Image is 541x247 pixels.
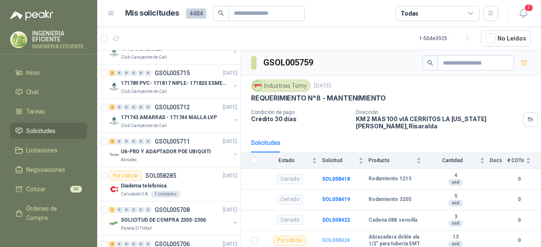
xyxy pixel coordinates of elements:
[26,146,57,155] span: Licitaciones
[70,186,82,193] span: 60
[507,175,531,183] b: 0
[109,136,239,163] a: 2 0 0 0 0 0 GSOL005711[DATE] Company LogoU6-PRO Y ADAPTADOR POE UBIQUITIAlmatec
[322,196,350,202] a: SOL058419
[32,44,87,49] p: INGENIERIA EFICIENTE
[10,103,87,119] a: Tareas
[138,104,144,110] div: 0
[356,115,520,130] p: KM 2 MAS 100 vIA CERRITOS LA [US_STATE] [PERSON_NAME] , Risaralda
[10,181,87,197] a: Cotizar60
[426,157,478,163] span: Cantidad
[121,216,206,224] p: SOLICITUD DE COMPRA 2305-2306
[145,104,151,110] div: 0
[26,68,40,77] span: Inicio
[524,4,533,12] span: 1
[10,201,87,226] a: Órdenes de Compra
[223,103,237,111] p: [DATE]
[263,56,314,69] h3: GSOL005759
[251,138,280,147] div: Solicitudes
[277,195,303,205] div: Cerrado
[26,165,65,174] span: Negociaciones
[121,114,217,122] p: 171743 AMARRAS - 171744 MALLA LVP
[322,176,350,182] a: SOL058418
[131,241,137,247] div: 0
[116,70,123,76] div: 0
[109,150,119,160] img: Company Logo
[131,70,137,76] div: 0
[448,179,463,186] div: und
[123,241,130,247] div: 0
[218,10,224,16] span: search
[109,47,119,57] img: Company Logo
[314,82,331,90] p: [DATE]
[223,206,237,214] p: [DATE]
[507,216,531,224] b: 0
[116,104,123,110] div: 0
[121,148,211,156] p: U6-PRO Y ADAPTADOR POE UBIQUITI
[448,200,463,206] div: und
[426,214,485,220] b: 3
[26,87,39,97] span: Chat
[26,126,55,136] span: Solicitudes
[10,65,87,81] a: Inicio
[251,79,311,92] div: Industrias Tomy
[507,157,524,163] span: # COTs
[251,94,386,103] p: REQUERIMIENTO N°8 - MANTENIMIENTO
[138,207,144,213] div: 0
[369,217,417,224] b: Cadena 08B sencilla
[131,104,137,110] div: 0
[109,184,119,194] img: Company Logo
[369,152,426,169] th: Producto
[109,138,115,144] div: 2
[26,204,79,223] span: Órdenes de Compra
[369,157,415,163] span: Producto
[109,68,239,95] a: 3 0 0 0 0 0 GSOL005715[DATE] Company Logo171789 PVC- 171817 NIPLE- 171820 ESMERILClub Campestre d...
[123,207,130,213] div: 0
[121,191,149,198] p: Calzatodo S.A.
[223,172,237,180] p: [DATE]
[145,241,151,247] div: 0
[11,32,27,48] img: Company Logo
[426,234,485,241] b: 13
[155,104,190,110] p: GSOL005712
[369,176,411,182] b: Rodamiento 1213
[10,84,87,100] a: Chat
[116,207,123,213] div: 0
[151,191,180,198] div: 1 Unidades
[507,236,531,244] b: 0
[155,138,190,144] p: GSOL005711
[10,123,87,139] a: Solicitudes
[322,152,369,169] th: Solicitud
[263,157,310,163] span: Estado
[109,207,115,213] div: 1
[26,185,46,194] span: Cotizar
[10,162,87,178] a: Negociaciones
[426,172,485,179] b: 4
[263,152,322,169] th: Estado
[481,30,531,46] button: No Leídos
[109,70,115,76] div: 3
[145,138,151,144] div: 0
[251,109,349,115] p: Condición de pago
[131,207,137,213] div: 0
[131,138,137,144] div: 0
[145,207,151,213] div: 0
[10,10,53,20] img: Logo peakr
[121,122,167,129] p: Club Campestre de Cali
[426,152,490,169] th: Cantidad
[10,142,87,158] a: Licitaciones
[121,182,167,190] p: Diadema telefonica
[97,167,240,201] a: Por cotizarSOL058285[DATE] Company LogoDiadema telefonicaCalzatodo S.A.1 Unidades
[223,138,237,146] p: [DATE]
[369,196,411,203] b: Rodamiento 3205
[109,104,115,110] div: 2
[116,138,123,144] div: 0
[507,195,531,204] b: 0
[109,81,119,92] img: Company Logo
[138,70,144,76] div: 0
[138,241,144,247] div: 0
[32,30,87,42] p: INGENIERIA EFICIENTE
[401,9,418,18] div: Todas
[277,174,303,184] div: Cerrado
[490,152,507,169] th: Docs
